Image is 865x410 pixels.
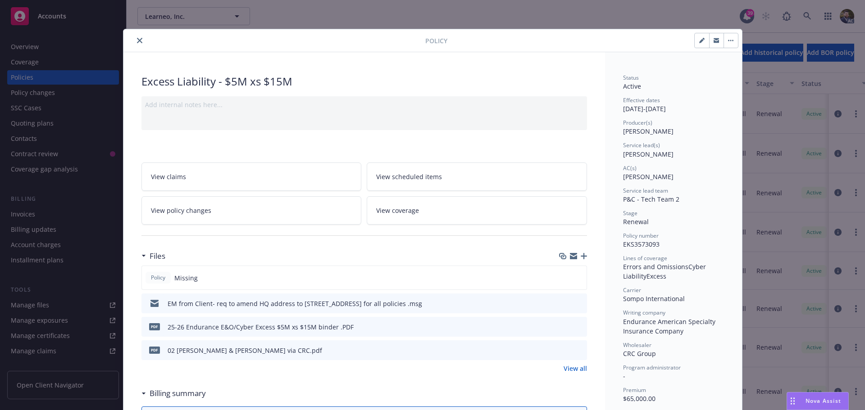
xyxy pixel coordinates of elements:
[623,82,641,90] span: Active
[623,341,651,349] span: Wholesaler
[623,172,674,181] span: [PERSON_NAME]
[149,323,160,330] span: PDF
[623,74,639,81] span: Status
[623,254,667,262] span: Lines of coverage
[141,74,587,89] div: Excess Liability - $5M xs $15M
[425,36,447,45] span: Policy
[623,240,660,248] span: EKS3573093
[623,150,674,158] span: [PERSON_NAME]
[150,387,206,399] h3: Billing summary
[149,347,160,353] span: pdf
[575,322,583,332] button: preview file
[623,394,656,403] span: $65,000.00
[623,294,685,303] span: Sompo International
[141,196,362,225] a: View policy changes
[623,286,641,294] span: Carrier
[623,386,646,394] span: Premium
[623,309,665,316] span: Writing company
[623,349,656,358] span: CRC Group
[575,299,583,308] button: preview file
[623,232,659,239] span: Policy number
[150,250,165,262] h3: Files
[623,317,717,335] span: Endurance American Specialty Insurance Company
[141,162,362,191] a: View claims
[151,206,211,215] span: View policy changes
[646,272,666,280] span: Excess
[623,262,708,280] span: Cyber Liability
[141,387,206,399] div: Billing summary
[174,273,198,283] span: Missing
[149,274,167,282] span: Policy
[141,250,165,262] div: Files
[623,141,660,149] span: Service lead(s)
[787,392,798,410] div: Drag to move
[561,322,568,332] button: download file
[623,96,724,113] div: [DATE] - [DATE]
[623,119,652,126] span: Producer(s)
[168,322,354,332] div: 25-26 Endurance E&O/Cyber Excess $5M xs $15M binder .PDF
[623,127,674,135] span: [PERSON_NAME]
[623,195,679,203] span: P&C - Tech Team 2
[623,164,637,172] span: AC(s)
[168,299,422,308] div: EM from Client- req to amend HQ address to [STREET_ADDRESS] for all policies .msg
[376,206,419,215] span: View coverage
[564,364,587,373] a: View all
[367,196,587,225] a: View coverage
[151,172,186,181] span: View claims
[623,209,637,217] span: Stage
[787,392,849,410] button: Nova Assist
[561,346,568,355] button: download file
[561,299,568,308] button: download file
[623,262,688,271] span: Errors and Omissions
[623,96,660,104] span: Effective dates
[623,372,625,380] span: -
[367,162,587,191] a: View scheduled items
[623,364,681,371] span: Program administrator
[134,35,145,46] button: close
[623,217,649,226] span: Renewal
[623,187,668,194] span: Service lead team
[806,397,841,405] span: Nova Assist
[376,172,442,181] span: View scheduled items
[575,346,583,355] button: preview file
[145,100,583,109] div: Add internal notes here...
[168,346,322,355] div: 02 [PERSON_NAME] & [PERSON_NAME] via CRC.pdf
